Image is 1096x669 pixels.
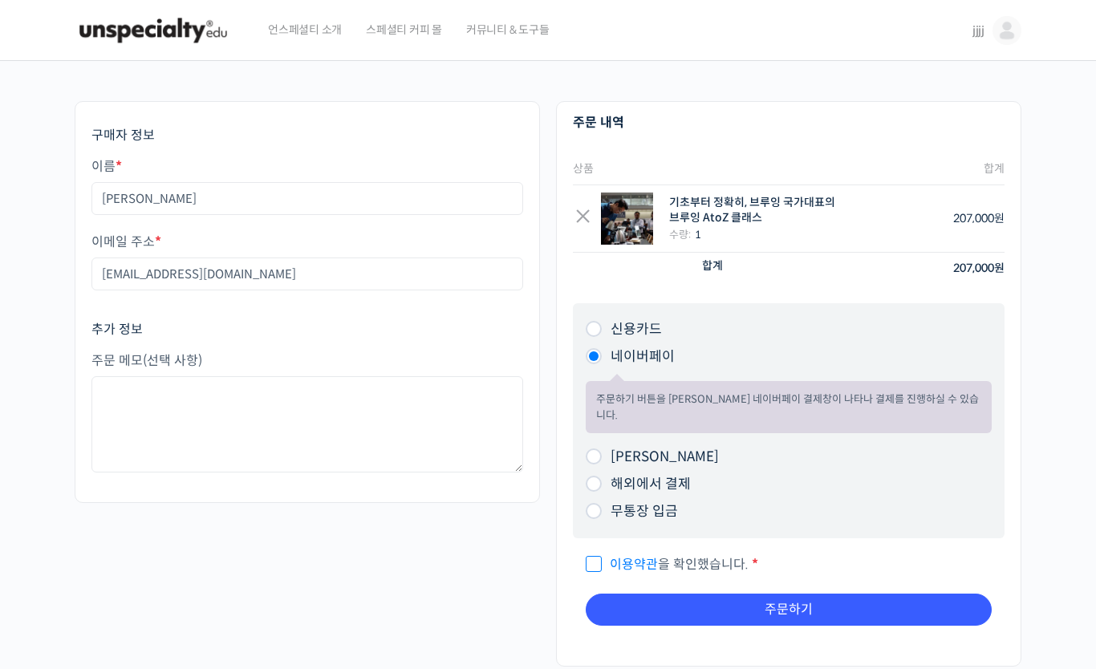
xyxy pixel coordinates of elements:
[854,153,1005,185] th: 합계
[695,228,701,241] strong: 1
[5,509,106,549] a: 홈
[669,195,844,226] div: 기초부터 정확히, 브루잉 국가대표의 브루잉 AtoZ 클래스
[596,391,981,423] p: 주문하기 버튼을 [PERSON_NAME] 네이버페이 결제창이 나타나 결제를 진행하실 수 있습니다.
[248,533,267,545] span: 설정
[611,448,719,465] label: [PERSON_NAME]
[207,509,308,549] a: 설정
[752,556,758,573] abbr: 필수
[573,153,854,185] th: 상품
[601,193,653,245] img: 정형용 바리스타 대회 브루잉 사진
[611,321,662,338] label: 신용카드
[573,209,593,229] a: Remove this item
[91,235,523,249] label: 이메일 주소
[611,476,691,493] label: 해외에서 결제
[106,509,207,549] a: 대화
[155,233,161,250] abbr: 필수
[91,160,523,174] label: 이름
[669,226,844,243] div: 수량:
[573,114,1005,132] h3: 주문 내역
[611,348,675,365] label: 네이버페이
[573,253,854,284] th: 합계
[91,321,523,339] h3: 추가 정보
[91,257,523,290] input: username@domain.com
[994,211,1005,225] span: 원
[953,211,1005,225] bdi: 207,000
[51,533,60,545] span: 홈
[116,158,122,175] abbr: 필수
[143,352,202,369] span: (선택 사항)
[972,23,984,38] span: jjjj
[147,533,166,546] span: 대화
[994,261,1005,275] span: 원
[91,127,523,144] h3: 구매자 정보
[586,556,749,573] span: 을 확인했습니다.
[610,556,658,573] a: 이용약관
[586,594,992,626] button: 주문하기
[611,503,678,520] label: 무통장 입금
[953,261,1005,275] bdi: 207,000
[91,354,523,368] label: 주문 메모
